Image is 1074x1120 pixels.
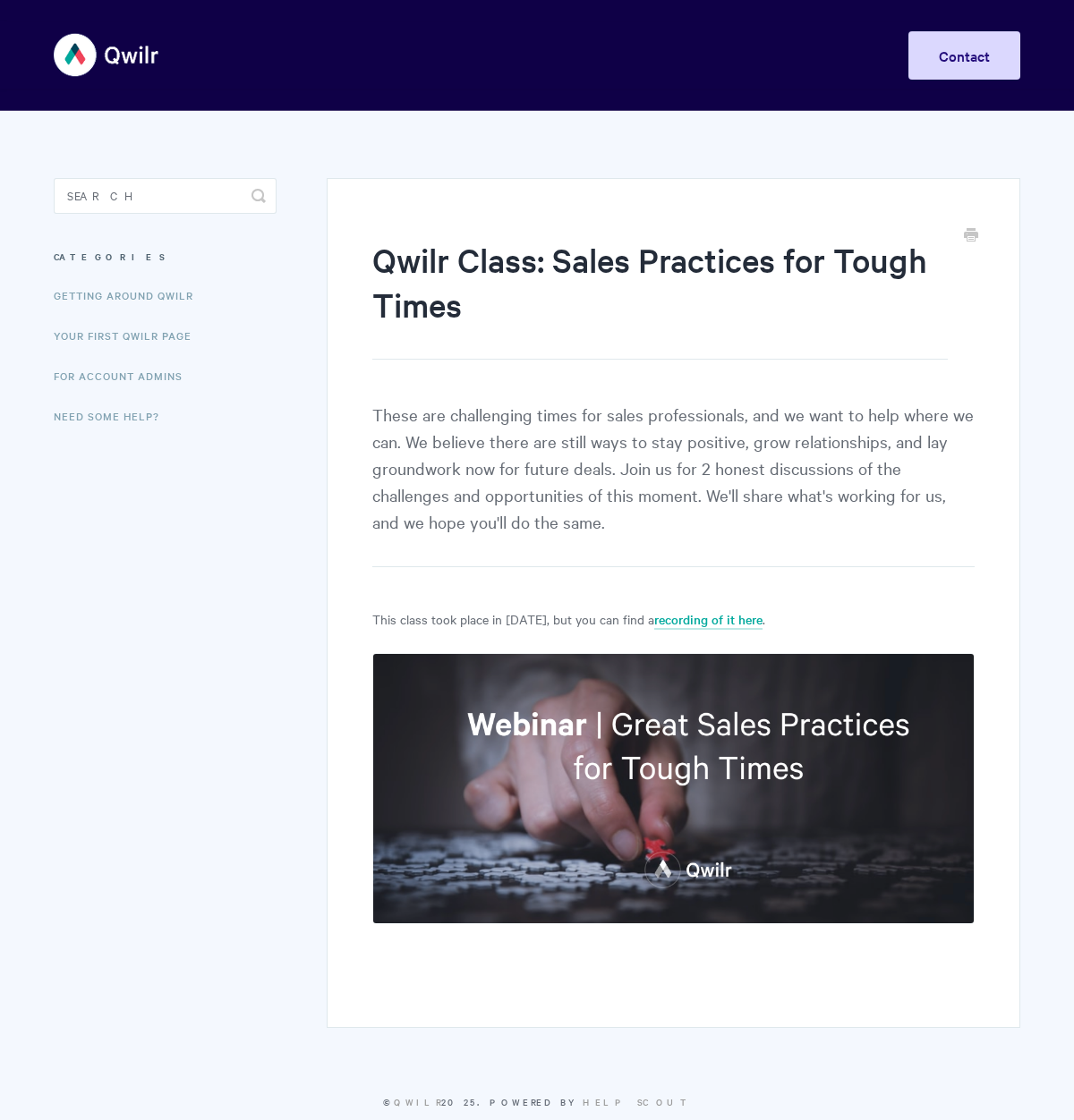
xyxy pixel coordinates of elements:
[372,608,975,630] p: This class took place in [DATE], but you can find a .
[54,178,277,214] input: Search
[964,226,978,246] a: Print this Article
[54,358,196,394] a: For Account Admins
[372,237,948,360] h1: Qwilr Class: Sales Practices for Tough Times
[908,31,1020,80] a: Contact
[54,398,173,434] a: Need Some Help?
[54,241,277,273] h3: Categories
[654,610,763,630] a: recording of it here
[372,401,975,567] p: These are challenging times for sales professionals, and we want to help where we can. We believe...
[54,318,205,353] a: Your First Qwilr Page
[54,1094,1020,1110] p: © 2025.
[54,21,160,89] img: Qwilr Help Center
[490,1095,691,1108] span: Powered by
[54,277,207,313] a: Getting Around Qwilr
[394,1095,441,1108] a: Qwilr
[583,1095,691,1108] a: Help Scout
